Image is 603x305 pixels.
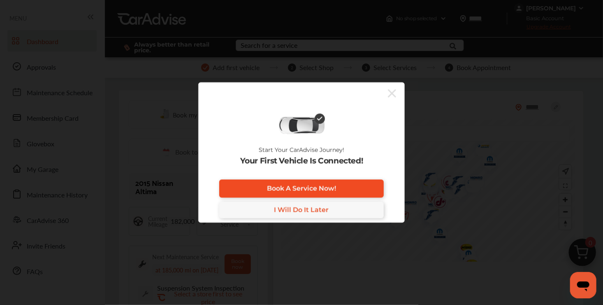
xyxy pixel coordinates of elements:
img: check-icon.521c8815.svg [315,113,325,124]
span: Book A Service Now! [267,185,336,192]
p: Start Your CarAdvise Journey! [259,146,344,153]
a: Book A Service Now! [219,179,384,197]
a: I Will Do It Later [219,202,384,218]
p: Your First Vehicle Is Connected! [240,156,363,165]
span: I Will Do It Later [274,206,329,214]
img: diagnose-vehicle.c84bcb0a.svg [278,117,325,135]
iframe: Button to launch messaging window [570,272,596,298]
